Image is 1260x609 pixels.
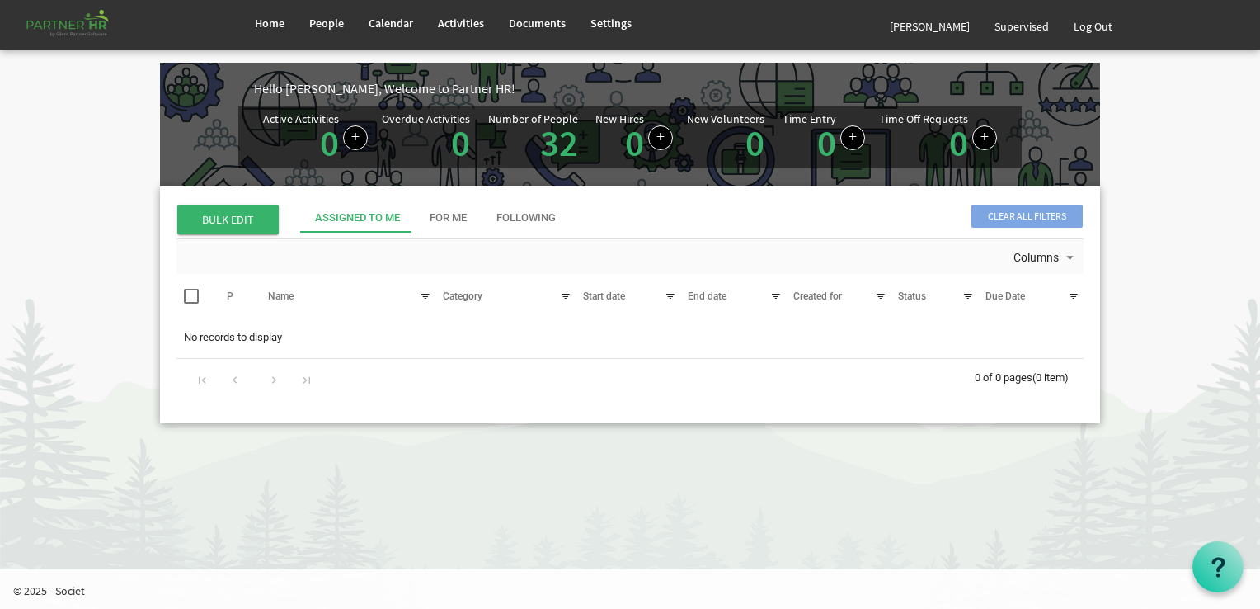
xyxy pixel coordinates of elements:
a: Create a new time off request [972,125,997,150]
span: Clear all filters [971,205,1083,228]
span: End date [688,290,726,302]
a: 0 [320,120,339,166]
span: Created for [793,290,842,302]
div: Active Activities [263,113,339,125]
span: Settings [590,16,632,31]
div: tab-header [300,203,1207,233]
span: Due Date [985,290,1025,302]
a: 32 [540,120,578,166]
span: Home [255,16,284,31]
div: Go to last page [295,367,317,390]
span: Documents [509,16,566,31]
div: Assigned To Me [315,210,400,226]
span: People [309,16,344,31]
a: [PERSON_NAME] [877,3,982,50]
a: 0 [745,120,764,166]
p: © 2025 - Societ [13,583,1260,599]
span: Name [268,290,294,302]
div: People hired in the last 7 days [595,113,673,162]
span: Supervised [994,19,1049,34]
span: Category [443,290,482,302]
div: 0 of 0 pages (0 item) [975,359,1084,394]
div: Columns [1010,239,1081,274]
div: Activities assigned to you for which the Due Date is passed [382,113,474,162]
div: For Me [430,210,467,226]
div: Number of Time Entries [783,113,865,162]
div: Number of active time off requests [879,113,997,162]
span: P [227,290,233,302]
div: Number of People [488,113,578,125]
span: Start date [583,290,625,302]
div: Go to previous page [223,367,246,390]
div: Time Off Requests [879,113,968,125]
a: Add new person to Partner HR [648,125,673,150]
a: Log hours [840,125,865,150]
td: No records to display [176,322,1084,353]
div: Number of active Activities in Partner HR [263,113,368,162]
div: Following [496,210,556,226]
a: 0 [949,120,968,166]
span: Status [898,290,926,302]
div: Go to next page [263,367,285,390]
div: Hello [PERSON_NAME], Welcome to Partner HR! [254,79,1100,98]
a: Create a new Activity [343,125,368,150]
div: Overdue Activities [382,113,470,125]
a: Log Out [1061,3,1125,50]
a: 0 [451,120,470,166]
a: 0 [817,120,836,166]
div: Total number of active people in Partner HR [488,113,582,162]
span: Columns [1012,248,1060,268]
div: Go to first page [191,367,214,390]
a: 0 [625,120,644,166]
div: Volunteer hired in the last 7 days [687,113,769,162]
span: Activities [438,16,484,31]
span: Calendar [369,16,413,31]
div: Time Entry [783,113,836,125]
div: New Volunteers [687,113,764,125]
span: BULK EDIT [177,205,279,234]
button: Columns [1010,248,1081,269]
div: New Hires [595,113,644,125]
span: 0 of 0 pages [975,371,1032,384]
span: (0 item) [1032,371,1069,384]
a: Supervised [982,3,1061,50]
